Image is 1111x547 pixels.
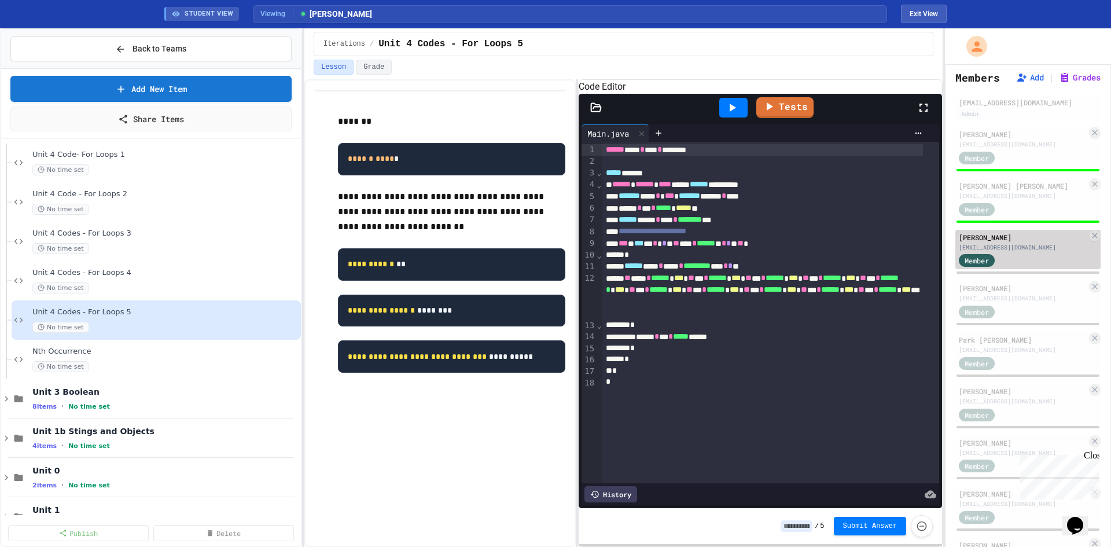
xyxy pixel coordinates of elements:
[32,347,299,357] span: Nth Occurrence
[965,204,989,215] span: Member
[153,525,294,541] a: Delete
[299,8,372,20] span: [PERSON_NAME]
[965,307,989,317] span: Member
[32,164,89,175] span: No time set
[596,251,602,260] span: Fold line
[965,153,989,163] span: Member
[582,366,596,377] div: 17
[32,243,89,254] span: No time set
[32,465,299,476] span: Unit 0
[959,140,1087,149] div: [EMAIL_ADDRESS][DOMAIN_NAME]
[756,97,814,118] a: Tests
[959,397,1087,406] div: [EMAIL_ADDRESS][DOMAIN_NAME]
[582,179,596,190] div: 4
[68,482,110,489] span: No time set
[584,486,637,502] div: History
[815,522,819,531] span: /
[959,500,1087,508] div: [EMAIL_ADDRESS][DOMAIN_NAME]
[959,386,1087,397] div: [PERSON_NAME]
[959,335,1087,345] div: Park [PERSON_NAME]
[959,449,1087,457] div: [EMAIL_ADDRESS][DOMAIN_NAME]
[582,226,596,238] div: 8
[32,268,299,278] span: Unit 4 Codes - For Loops 4
[959,192,1087,200] div: [EMAIL_ADDRESS][DOMAIN_NAME]
[959,489,1087,499] div: [PERSON_NAME]
[820,522,824,531] span: 5
[370,39,374,49] span: /
[959,109,981,119] div: Admin
[314,60,354,75] button: Lesson
[32,322,89,333] span: No time set
[959,129,1087,139] div: [PERSON_NAME]
[32,442,57,450] span: 4 items
[582,167,596,179] div: 3
[32,189,299,199] span: Unit 4 Code - For Loops 2
[323,39,365,49] span: Iterations
[965,461,989,471] span: Member
[959,181,1087,191] div: [PERSON_NAME] [PERSON_NAME]
[32,361,89,372] span: No time set
[32,482,57,489] span: 2 items
[32,505,299,515] span: Unit 1
[61,441,64,450] span: •
[61,480,64,490] span: •
[1015,450,1099,500] iframe: chat widget
[32,307,299,317] span: Unit 4 Codes - For Loops 5
[582,354,596,366] div: 16
[582,343,596,355] div: 15
[596,168,602,177] span: Fold line
[1016,72,1044,83] button: Add
[596,180,602,189] span: Fold line
[32,282,89,293] span: No time set
[582,238,596,249] div: 9
[901,5,947,23] button: Exit student view
[10,107,292,131] a: Share Items
[959,283,1087,293] div: [PERSON_NAME]
[959,294,1087,303] div: [EMAIL_ADDRESS][DOMAIN_NAME]
[959,97,1097,108] div: [EMAIL_ADDRESS][DOMAIN_NAME]
[10,36,292,61] button: Back to Teams
[68,442,110,450] span: No time set
[954,33,990,60] div: My Account
[32,229,299,238] span: Unit 4 Codes - For Loops 3
[1049,71,1054,85] span: |
[32,150,299,160] span: Unit 4 Code- For Loops 1
[959,232,1087,243] div: [PERSON_NAME]
[911,515,933,537] button: Force resubmission of student's answer (Admin only)
[579,80,942,94] h6: Code Editor
[5,5,80,74] div: Chat with us now!Close
[959,243,1087,252] div: [EMAIL_ADDRESS][DOMAIN_NAME]
[582,377,596,389] div: 18
[582,273,596,320] div: 12
[965,410,989,420] span: Member
[596,321,602,330] span: Fold line
[32,204,89,215] span: No time set
[582,124,649,142] div: Main.java
[843,522,897,531] span: Submit Answer
[582,261,596,273] div: 11
[582,203,596,214] div: 6
[32,387,299,397] span: Unit 3 Boolean
[356,60,392,75] button: Grade
[959,346,1087,354] div: [EMAIL_ADDRESS][DOMAIN_NAME]
[32,426,299,436] span: Unit 1b Stings and Objects
[965,255,989,266] span: Member
[8,525,149,541] a: Publish
[955,69,1000,86] h2: Members
[959,438,1087,448] div: [PERSON_NAME]
[61,402,64,411] span: •
[68,403,110,410] span: No time set
[582,331,596,343] div: 14
[32,403,57,410] span: 8 items
[582,156,596,167] div: 2
[582,127,635,139] div: Main.java
[582,320,596,332] div: 13
[1062,501,1099,535] iframe: chat widget
[378,37,523,51] span: Unit 4 Codes - For Loops 5
[965,512,989,523] span: Member
[965,358,989,369] span: Member
[185,9,233,19] span: STUDENT VIEW
[582,144,596,156] div: 1
[834,517,907,535] button: Submit Answer
[582,249,596,261] div: 10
